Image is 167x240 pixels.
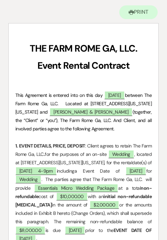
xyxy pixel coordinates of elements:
[126,167,146,175] span: [DATE]
[45,227,60,233] span: is due
[30,42,137,55] strong: THE FARM ROME GA, LLC.
[118,185,141,191] span: at a total
[85,227,113,233] span: prior to the
[38,193,53,199] span: cost of
[34,184,119,192] span: Essentials Micro Wedding Package
[44,151,45,157] strong: .
[15,193,152,208] strong: initial non-refundable [MEDICAL_DATA]
[15,176,153,191] span: . The parties agree that The Farm Rome Ga, LLC. will provide
[15,202,153,225] span: or the amounts included in Exhibit B hereto (Change Orders), which shall supersede this paragraph...
[15,143,153,157] span: : Client agrees to retain The Farm Rome Ga, LLC
[49,108,132,116] span: [PERSON_NAME] & [PERSON_NAME]
[15,185,152,199] strong: non-refundable
[37,59,130,72] strong: Event Rental Contract
[15,92,153,115] span: between The Farm Rome Ga, LLC. Located at [STREET_ADDRESS][US_STATE][US_STATE] and
[15,175,41,183] span: Wedding
[15,226,45,234] span: $8,000.00
[15,143,85,149] strong: 1. EVENT DETAILS, PRICE, DEPOSIT
[15,109,153,132] span: (together, the “Client” or “you”), The Farm Rome Ga, LLC. And Client, and all involved parties ag...
[108,150,134,158] span: Wedding
[52,202,88,208] span: in the amount of
[114,227,152,233] strong: EVENT DATE OF
[104,91,125,99] span: [DATE]
[90,200,119,209] span: $2,000.00
[119,5,158,19] button: Print
[15,92,103,98] span: This Agreement is entered into on this day
[56,192,88,200] span: $10,000.00
[74,168,120,174] span: a Event Date of
[15,167,57,175] span: [DATE] 4-9pm
[146,168,152,174] span: for
[45,151,107,157] span: for the purposes of an on-site
[65,226,86,234] span: [DATE]
[88,193,104,199] span: with an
